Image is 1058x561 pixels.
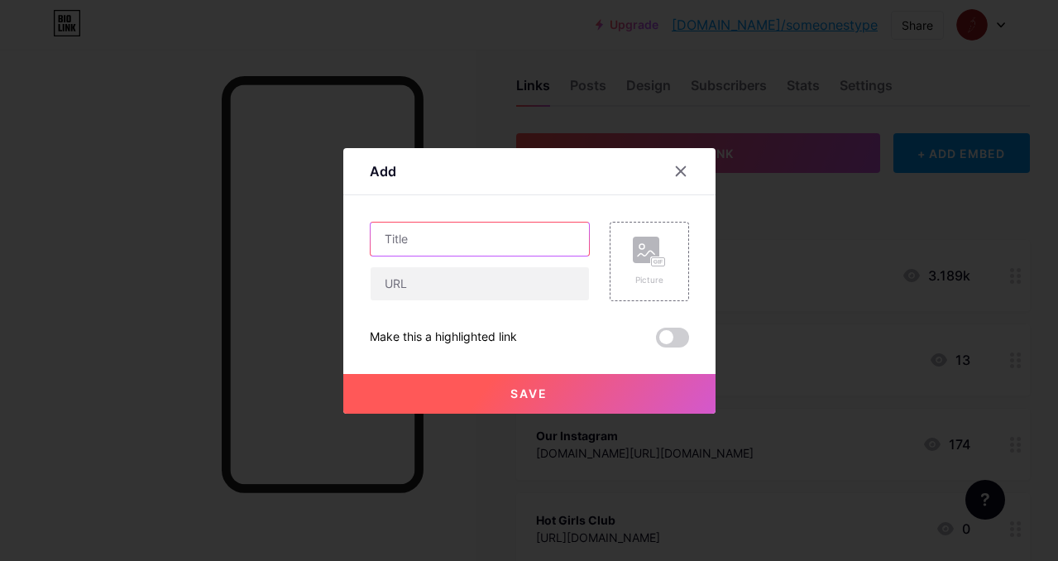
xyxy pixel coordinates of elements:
span: Save [510,386,548,400]
div: Add [370,161,396,181]
div: Picture [633,274,666,286]
div: Make this a highlighted link [370,328,517,348]
input: Title [371,223,589,256]
input: URL [371,267,589,300]
button: Save [343,374,716,414]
